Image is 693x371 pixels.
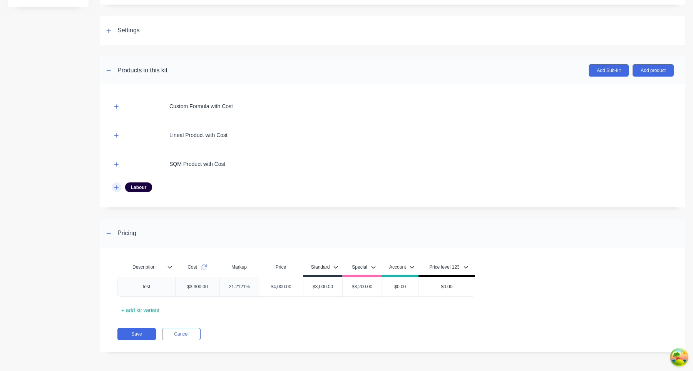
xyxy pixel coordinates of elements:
button: Add product [633,64,674,77]
div: $0.00 [381,277,419,296]
button: Open Tanstack query devtools [671,349,687,365]
div: $3,300.00 [181,277,214,296]
div: Lineal Product with Cost [169,131,228,139]
div: 21.2121% [220,277,259,296]
button: Price level 123 [425,261,472,273]
div: Pricing [117,229,136,238]
div: Products in this kit [117,66,167,75]
div: Price level 123 [429,264,460,271]
div: Price [259,259,303,275]
div: Custom Formula with Cost [169,102,233,110]
button: Cancel [162,328,201,340]
div: $3,000.00 [303,277,342,296]
div: + add kit variant [117,304,163,316]
button: Standard [307,261,342,273]
button: Account [385,261,418,273]
div: SQM Product with Cost [169,160,226,168]
button: Save [117,328,156,340]
button: Add Sub-kit [589,64,629,77]
div: $0.00 [419,277,475,296]
button: Special [348,261,379,273]
div: Special [352,264,367,271]
div: Standard [311,264,330,271]
div: Labour [125,182,152,192]
div: Markup [219,259,259,275]
div: $4,000.00 [259,277,303,296]
div: test [127,282,166,292]
div: $3,200.00 [343,277,382,296]
div: Settings [117,26,140,35]
div: Cost [175,259,219,275]
div: Description [117,257,171,277]
div: Account [389,264,406,271]
span: Cost [187,264,197,271]
div: Description [117,259,175,275]
div: test$3,300.0021.2121%$4,000.00$3,000.00$3,200.00$0.00$0.00 [117,277,475,297]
